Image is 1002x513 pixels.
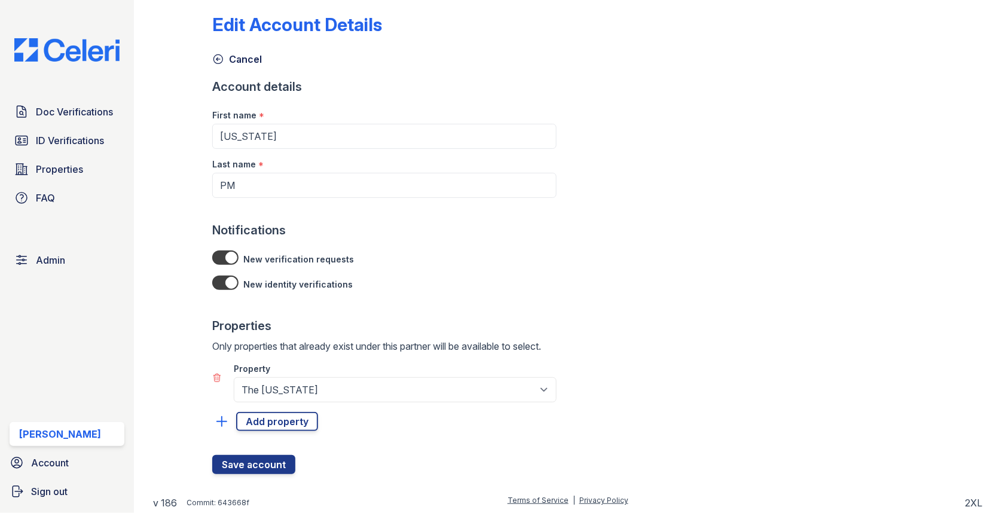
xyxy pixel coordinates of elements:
label: Property [234,363,270,375]
span: Properties [36,162,83,176]
a: Properties [10,157,124,181]
a: Doc Verifications [10,100,124,124]
a: Terms of Service [508,496,569,505]
div: Commit: 643668f [187,498,249,508]
a: Add property [236,412,318,431]
a: Sign out [5,480,129,503]
label: First name [212,109,256,121]
label: Last name [212,158,256,170]
a: v 186 [153,496,177,510]
a: Cancel [212,52,262,66]
a: Admin [10,248,124,272]
button: Save account [212,455,295,474]
label: New identity verifications [243,279,353,291]
a: Account [5,451,129,475]
div: Properties [212,317,557,334]
span: Admin [36,253,65,267]
div: | [573,496,575,505]
div: 2XL [966,496,983,510]
img: CE_Logo_Blue-a8612792a0a2168367f1c8372b55b34899dd931a85d93a1a3d3e32e68fde9ad4.png [5,38,129,62]
p: Only properties that already exist under this partner will be available to select. [212,339,557,353]
span: FAQ [36,191,55,205]
a: FAQ [10,186,124,210]
a: ID Verifications [10,129,124,152]
div: [PERSON_NAME] [19,427,101,441]
div: Account details [212,78,557,95]
span: Sign out [31,484,68,499]
span: Account [31,456,69,470]
a: Privacy Policy [579,496,628,505]
span: ID Verifications [36,133,104,148]
span: Doc Verifications [36,105,113,119]
label: New verification requests [243,254,354,265]
div: Edit Account Details [212,14,382,35]
div: Notifications [212,222,557,239]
